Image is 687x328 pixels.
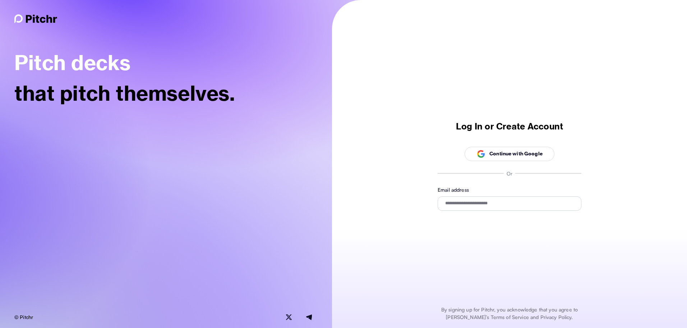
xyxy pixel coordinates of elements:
[306,314,312,320] img: LinkedIn icon
[465,147,554,161] button: Continue with Google
[14,52,312,74] p: Pitch decks
[489,150,543,158] p: Continue with Google
[438,186,581,193] p: Email address
[286,314,292,320] img: Twitter icon
[14,14,57,23] img: Pitchr logo
[429,306,590,321] p: By signing up for Pitchr, you acknowledge that you agree to [PERSON_NAME]’s Terms of Service and ...
[456,121,563,132] p: Log In or Create Account
[14,82,312,105] p: that pitch themselves.
[507,170,512,177] p: Or
[14,313,33,321] p: © Pitchr
[476,150,485,158] img: svg%3e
